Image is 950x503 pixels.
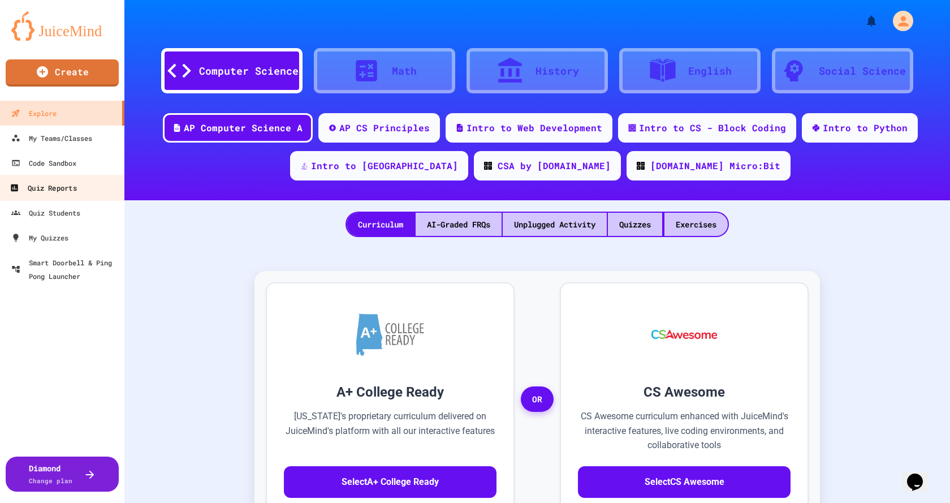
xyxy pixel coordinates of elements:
[11,231,68,244] div: My Quizzes
[578,382,791,402] h3: CS Awesome
[823,121,908,135] div: Intro to Python
[199,63,299,79] div: Computer Science
[688,63,732,79] div: English
[339,121,430,135] div: AP CS Principles
[392,63,417,79] div: Math
[11,256,120,283] div: Smart Doorbell & Ping Pong Launcher
[11,156,76,170] div: Code Sandbox
[608,213,662,236] div: Quizzes
[29,476,72,485] span: Change plan
[902,458,939,492] iframe: chat widget
[284,382,496,402] h3: A+ College Ready
[650,159,780,173] div: [DOMAIN_NAME] Micro:Bit
[356,313,424,356] img: A+ College Ready
[819,63,906,79] div: Social Science
[284,466,496,498] button: SelectA+ College Ready
[664,213,728,236] div: Exercises
[578,466,791,498] button: SelectCS Awesome
[11,206,80,220] div: Quiz Students
[11,11,113,41] img: logo-orange.svg
[467,121,602,135] div: Intro to Web Development
[844,11,881,31] div: My Notifications
[503,213,607,236] div: Unplugged Activity
[640,300,729,368] img: CS Awesome
[11,131,92,145] div: My Teams/Classes
[521,386,554,412] span: OR
[639,121,786,135] div: Intro to CS - Block Coding
[284,409,496,453] p: [US_STATE]'s proprietary curriculum delivered on JuiceMind's platform with all our interactive fe...
[498,159,611,173] div: CSA by [DOMAIN_NAME]
[184,121,303,135] div: AP Computer Science A
[416,213,502,236] div: AI-Graded FRQs
[10,181,76,195] div: Quiz Reports
[347,213,414,236] div: Curriculum
[637,162,645,170] img: CODE_logo_RGB.png
[311,159,458,173] div: Intro to [GEOGRAPHIC_DATA]
[484,162,492,170] img: CODE_logo_RGB.png
[29,462,72,486] div: Diamond
[6,457,119,492] button: DiamondChange plan
[881,8,916,34] div: My Account
[6,59,119,87] a: Create
[578,409,791,453] p: CS Awesome curriculum enhanced with JuiceMind's interactive features, live coding environments, a...
[11,106,57,120] div: Explore
[536,63,579,79] div: History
